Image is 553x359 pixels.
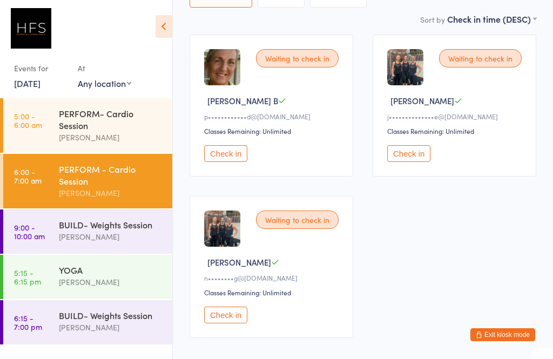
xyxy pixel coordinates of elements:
[3,98,172,153] a: 5:00 -6:00 amPERFORM- Cardio Session[PERSON_NAME]
[387,112,525,121] div: j••••••••••••••e@[DOMAIN_NAME]
[204,273,342,282] div: n••••••••g@[DOMAIN_NAME]
[59,107,163,131] div: PERFORM- Cardio Session
[59,321,163,334] div: [PERSON_NAME]
[3,154,172,208] a: 6:00 -7:00 amPERFORM - Cardio Session[PERSON_NAME]
[14,223,45,240] time: 9:00 - 10:00 am
[204,307,247,323] button: Check in
[207,95,278,106] span: [PERSON_NAME] B
[59,163,163,187] div: PERFORM - Cardio Session
[59,219,163,231] div: BUILD- Weights Session
[14,268,41,286] time: 5:15 - 6:15 pm
[3,209,172,254] a: 9:00 -10:00 amBUILD- Weights Session[PERSON_NAME]
[207,256,271,268] span: [PERSON_NAME]
[14,59,67,77] div: Events for
[14,167,42,185] time: 6:00 - 7:00 am
[204,112,342,121] div: p••••••••••••d@[DOMAIN_NAME]
[256,49,339,67] div: Waiting to check in
[387,49,423,85] img: image1693818944.png
[59,131,163,144] div: [PERSON_NAME]
[14,112,42,129] time: 5:00 - 6:00 am
[470,328,535,341] button: Exit kiosk mode
[14,77,41,89] a: [DATE]
[3,300,172,344] a: 6:15 -7:00 pmBUILD- Weights Session[PERSON_NAME]
[420,14,445,25] label: Sort by
[59,187,163,199] div: [PERSON_NAME]
[204,288,342,297] div: Classes Remaining: Unlimited
[59,276,163,288] div: [PERSON_NAME]
[439,49,522,67] div: Waiting to check in
[59,231,163,243] div: [PERSON_NAME]
[3,255,172,299] a: 5:15 -6:15 pmYOGA[PERSON_NAME]
[59,264,163,276] div: YOGA
[204,126,342,136] div: Classes Remaining: Unlimited
[387,145,430,162] button: Check in
[204,211,240,247] img: image1694507501.png
[256,211,339,229] div: Waiting to check in
[204,49,240,85] img: image1694951772.png
[14,314,42,331] time: 6:15 - 7:00 pm
[387,126,525,136] div: Classes Remaining: Unlimited
[447,13,536,25] div: Check in time (DESC)
[390,95,454,106] span: [PERSON_NAME]
[11,8,51,49] img: Helensvale Fitness Studio (HFS)
[204,145,247,162] button: Check in
[78,77,131,89] div: Any location
[78,59,131,77] div: At
[59,309,163,321] div: BUILD- Weights Session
